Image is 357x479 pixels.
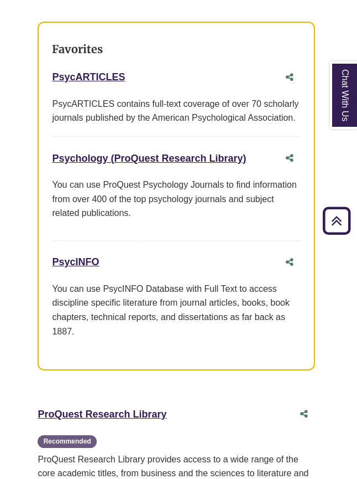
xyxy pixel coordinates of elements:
button: Share this database [293,404,315,425]
div: You can use PsycINFO Database with Full Text to access discipline specific literature from journa... [52,282,300,338]
button: Share this database [279,148,301,169]
a: PsycINFO [52,256,99,267]
a: PsycARTICLES [52,71,125,83]
div: PsycARTICLES contains full-text coverage of over 70 scholarly journals published by the American ... [52,97,300,125]
span: Recommended [38,435,96,448]
h3: Favorites [52,43,300,56]
button: Share this database [279,67,301,88]
button: Share this database [279,252,301,273]
a: Psychology (ProQuest Research Library) [52,153,246,164]
a: ProQuest Research Library [38,409,166,420]
a: Back to Top [319,213,354,228]
p: You can use ProQuest Psychology Journals to find information from over 400 of the top psychology ... [52,178,300,220]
